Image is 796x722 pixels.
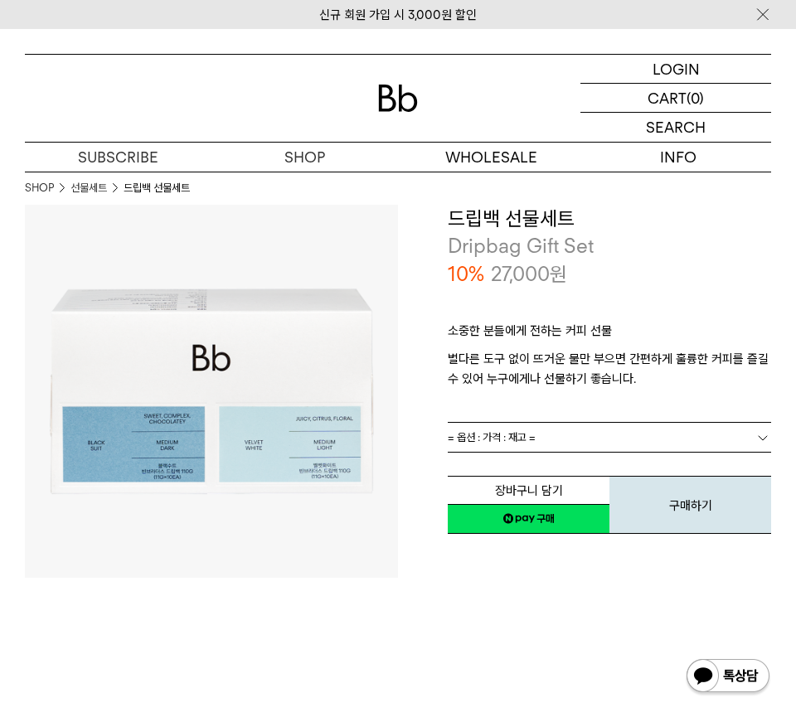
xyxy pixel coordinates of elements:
[211,143,398,172] a: SHOP
[648,84,687,112] p: CART
[25,205,398,578] img: 드립백 선물세트
[448,205,771,233] h3: 드립백 선물세트
[687,84,704,112] p: (0)
[448,232,771,260] p: Dripbag Gift Set
[685,657,771,697] img: 카카오톡 채널 1:1 채팅 버튼
[319,7,477,22] a: 신규 회원 가입 시 3,000원 할인
[550,262,567,286] span: 원
[70,180,107,196] a: 선물세트
[646,113,706,142] p: SEARCH
[448,504,609,534] a: 새창
[491,260,567,288] p: 27,000
[25,143,211,172] a: SUBSCRIBE
[448,349,771,389] p: 별다른 도구 없이 뜨거운 물만 부으면 간편하게 훌륭한 커피를 즐길 수 있어 누구에게나 선물하기 좋습니다.
[609,476,771,534] button: 구매하기
[378,85,418,112] img: 로고
[448,260,484,288] p: 10%
[448,423,536,452] span: = 옵션 : 가격 : 재고 =
[448,321,771,349] p: 소중한 분들에게 전하는 커피 선물
[580,55,771,84] a: LOGIN
[25,180,54,196] a: SHOP
[653,55,700,83] p: LOGIN
[448,476,609,505] button: 장바구니 담기
[580,84,771,113] a: CART (0)
[398,143,585,172] p: WHOLESALE
[124,180,190,196] li: 드립백 선물세트
[585,143,771,172] p: INFO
